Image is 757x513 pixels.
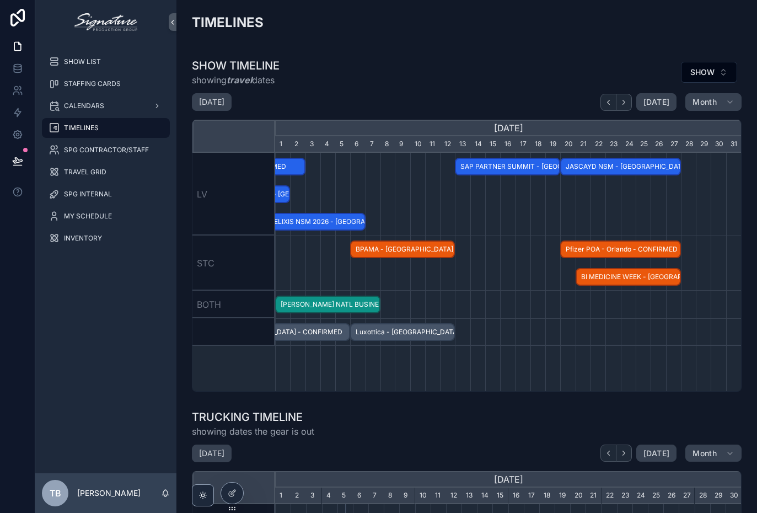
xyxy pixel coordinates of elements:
[500,136,515,153] div: 16
[64,124,99,132] span: TIMELINES
[560,136,575,153] div: 20
[64,57,101,66] span: SHOW LIST
[384,488,399,504] div: 8
[275,488,291,504] div: 1
[632,488,648,504] div: 24
[351,241,454,259] span: BPAMA - [GEOGRAPHIC_DATA], [GEOGRAPHIC_DATA] - HOLD
[35,44,176,263] div: scrollable content
[42,228,170,248] a: INVENTORY
[685,445,742,462] button: Month
[192,153,275,236] div: LV
[446,488,461,504] div: 12
[555,488,570,504] div: 19
[74,13,137,31] img: App logo
[461,488,477,504] div: 13
[576,136,590,153] div: 21
[710,488,726,504] div: 29
[455,158,560,176] div: SAP PARTNER SUMMIT - LAS VEGAS - HOLD
[192,13,264,31] h2: TIMELINES
[692,97,717,107] span: Month
[42,140,170,160] a: SPG CONTRACTOR/STAFF
[516,136,530,153] div: 17
[199,97,224,108] h2: [DATE]
[560,241,680,259] div: Pfizer POA - Orlando - CONFIRMED
[380,136,395,153] div: 8
[64,212,112,221] span: MY SCHEDULE
[508,488,524,504] div: 16
[590,136,605,153] div: 22
[275,136,290,153] div: 1
[695,488,710,504] div: 28
[192,409,314,425] h1: TRUCKING TIMELINE
[261,213,364,231] span: EXELIXIS NSM 2026 - [GEOGRAPHIC_DATA] - CONFIRMED
[539,488,555,504] div: 18
[275,120,741,136] div: [DATE]
[643,448,669,458] span: [DATE]
[410,136,425,153] div: 10
[545,136,560,153] div: 19
[415,488,431,504] div: 10
[366,136,380,153] div: 7
[260,213,366,231] div: EXELIXIS NSM 2026 - PALM SPRINGS - CONFIRMED
[711,136,726,153] div: 30
[605,136,620,153] div: 23
[337,488,353,504] div: 5
[440,136,455,153] div: 12
[64,168,106,177] span: TRAVEL GRID
[351,323,454,341] span: Luxottica - [GEOGRAPHIC_DATA] - HOLD
[350,136,365,153] div: 6
[192,236,275,291] div: STC
[64,79,121,88] span: STAFFING CARDS
[477,488,492,504] div: 14
[350,241,455,259] div: BPAMA - Miami, FL - HOLD
[524,488,539,504] div: 17
[726,136,741,153] div: 31
[602,488,617,504] div: 22
[681,136,696,153] div: 28
[561,158,679,176] span: JASCAYD NSM - [GEOGRAPHIC_DATA] - CONFIRMED
[305,136,320,153] div: 3
[64,101,104,110] span: CALENDARS
[291,488,306,504] div: 2
[455,136,470,153] div: 13
[192,425,314,438] span: showing dates the gear is out
[350,323,455,341] div: Luxottica - Orlando - HOLD
[692,448,717,458] span: Month
[50,487,61,500] span: TB
[42,52,170,72] a: SHOW LIST
[696,136,711,153] div: 29
[275,296,380,314] div: REYNOLDS NATL BUSINESS MTG - INDIAN WELLS, CA - SOFT HOLD
[586,488,601,504] div: 21
[470,136,485,153] div: 14
[64,234,102,243] span: INVENTORY
[42,118,170,138] a: TIMELINES
[192,58,280,73] h1: SHOW TIMELINE
[42,74,170,94] a: STAFFING CARDS
[576,268,681,286] div: BI MEDICINE WEEK - ORLANDO, FL - SOFT HOLD
[681,62,737,83] button: Select Button
[663,488,679,504] div: 26
[561,241,679,259] span: Pfizer POA - Orlando - CONFIRMED
[199,448,224,459] h2: [DATE]
[395,136,410,153] div: 9
[42,96,170,116] a: CALENDARS
[690,67,715,78] span: SHOW
[399,488,415,504] div: 9
[570,488,586,504] div: 20
[192,291,275,318] div: BOTH
[643,97,669,107] span: [DATE]
[353,488,368,504] div: 6
[64,146,149,154] span: SPG CONTRACTOR/STAFF
[192,73,280,87] span: showing dates
[636,93,677,111] button: [DATE]
[685,93,742,111] button: Month
[485,136,500,153] div: 15
[276,296,379,314] span: [PERSON_NAME] NATL BUSINESS MTG - [GEOGRAPHIC_DATA][PERSON_NAME], [GEOGRAPHIC_DATA] - SOFT HOLD
[577,268,680,286] span: BI MEDICINE WEEK - [GEOGRAPHIC_DATA], [GEOGRAPHIC_DATA] - SOFT HOLD
[290,136,305,153] div: 2
[679,488,694,504] div: 27
[666,136,681,153] div: 27
[368,488,384,504] div: 7
[42,184,170,204] a: SPG INTERNAL
[335,136,350,153] div: 5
